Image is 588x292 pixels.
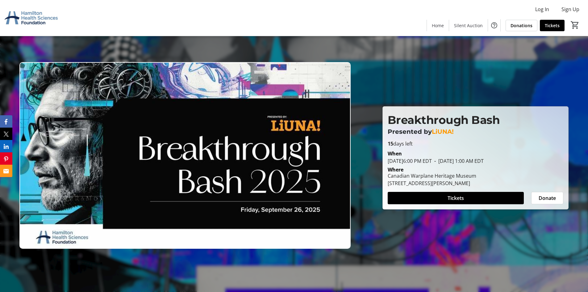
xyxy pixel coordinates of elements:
p: days left [388,140,563,147]
span: Silent Auction [454,22,483,29]
span: Tickets [448,194,464,202]
span: Tickets [545,22,560,29]
span: LiUNA! [432,128,454,135]
a: Silent Auction [449,20,488,31]
button: Tickets [388,192,524,204]
img: Hamilton Health Sciences Foundation's Logo [4,2,59,33]
span: Donations [511,22,532,29]
button: Help [488,19,500,32]
span: 15 [388,140,393,147]
a: Tickets [540,20,565,31]
span: Donate [539,194,556,202]
span: Presented by [388,128,432,135]
button: Cart [569,19,581,31]
div: Canadian Warplane Heritage Museum [388,172,476,180]
span: Log In [535,6,549,13]
span: [DATE] 6:00 PM EDT [388,158,432,164]
a: Donations [506,20,537,31]
button: Log In [530,4,554,14]
span: Home [432,22,444,29]
p: Breakthrough Bash [388,112,563,128]
span: Sign Up [561,6,579,13]
img: Campaign CTA Media Photo [19,62,351,249]
button: Sign Up [557,4,584,14]
div: Where [388,167,403,172]
span: [DATE] 1:00 AM EDT [432,158,484,164]
div: [STREET_ADDRESS][PERSON_NAME] [388,180,476,187]
a: Home [427,20,449,31]
button: Donate [531,192,563,204]
div: When [388,150,402,157]
span: - [432,158,438,164]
